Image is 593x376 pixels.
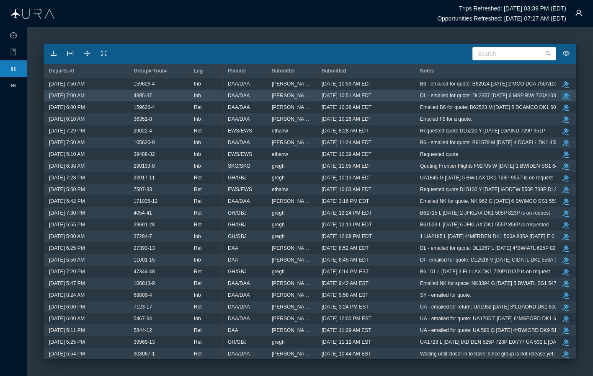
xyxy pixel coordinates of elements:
span: [PERSON_NAME] [272,290,312,301]
span: Ret [194,348,202,359]
span: [DATE] 7:28 PM [49,172,85,183]
span: 23917-11 [134,172,155,183]
span: Emailed NK for space: NK3394 G [DATE] 5 BWIATL SS1 547P 739P [420,278,573,289]
span: 4054-41 [134,207,152,218]
span: [DATE] 3:16 PM EDT [322,196,369,207]
span: GH/GBJ [228,231,247,242]
span: SY - emailed for quote. [420,290,472,301]
span: 290133-8 [134,161,155,171]
span: Ret [194,207,202,218]
span: ethanw [272,125,288,136]
i: icon: book [10,49,17,55]
span: Ret [194,184,202,195]
img: Aura Logo [11,9,54,19]
span: [DATE] 5:10 AM [49,149,85,160]
span: ethanw [272,184,288,195]
span: Ret [194,325,202,336]
span: DAA/DAA [228,290,250,301]
span: Inb [194,161,201,171]
span: Inb [194,231,201,242]
span: DAA/DAA [228,102,250,113]
button: icon: drag [80,47,94,60]
span: [DATE] 11:12 AM EST [322,337,371,347]
button: icon: download [47,47,60,60]
span: Ret [194,125,202,136]
span: DAA/DAA [228,137,250,148]
span: 39488-32 [134,149,155,160]
span: [DATE] 8:45 AM EDT [322,254,369,265]
span: Inb [194,290,201,301]
span: Departs At [49,68,74,74]
span: Ret [194,102,202,113]
span: Inb [194,313,201,324]
span: [DATE] 9:58 AM EST [322,290,369,301]
span: [DATE] 6:38 AM [49,161,85,171]
span: GH/GBJ [228,219,247,230]
span: GH/GBJ [228,172,247,183]
span: DAA/DAA [228,114,250,124]
span: DAA [228,325,238,336]
span: 7123-17 [134,301,152,312]
span: [PERSON_NAME] [272,90,312,101]
button: icon: eye [559,47,573,60]
span: Leg [194,68,203,74]
span: [DATE] 10:26 AM EDT [322,114,371,124]
span: GH/GBJ [228,337,247,347]
span: DAA/DAA [228,78,250,89]
span: 159626-4 [134,102,155,113]
span: B62715 L [DATE] 2 JFKLAX DK1 505P 823P is on request [420,207,550,218]
span: Requested quote DL5220 Y [DATE] LGAIND 729P 951P [420,125,545,136]
span: [DATE] 10:03 AM EDT [322,184,371,195]
span: Planner [228,68,246,74]
span: [DATE] 7:30 PM [49,207,85,218]
span: [DATE] 12:08 PM EDT [322,231,372,242]
span: [DATE] 5:11 PM [49,325,85,336]
span: [DATE] 7:29 PM [49,125,85,136]
span: [DATE] 10:44 AM EST [322,348,371,359]
span: DAA/DAA [228,348,250,359]
span: Emailed B6 for quote: B62523 M [DATE] 5 DCAMCO DK1 600P 828P [420,102,575,113]
span: 47344-48 [134,266,155,277]
span: [DATE] 10:13 AM EDT [322,172,371,183]
span: DAA [228,254,238,265]
span: GH/GBJ [228,207,247,218]
span: Ret [194,278,202,289]
span: SKG/SKG [228,161,250,171]
span: [DATE] 10:59 AM EDT [322,78,371,89]
span: 37284-7 [134,231,152,242]
span: [DATE] 6:10 AM [49,114,85,124]
span: Submitter [272,68,295,74]
span: Ret [194,243,202,254]
span: [DATE] 12:13 PM EDT [322,219,372,230]
span: gregh [272,337,285,347]
span: [PERSON_NAME] [272,301,312,312]
span: gregh [272,266,285,277]
span: B6 - emailed for quote: B62024 [DATE] 2 MCO DCA 750A1012A [420,78,564,89]
span: 27393-13 [134,243,155,254]
button: icon: column-width [64,47,77,60]
span: UA1845 G [DATE] 5 BWILAX DK1 728P 955P is on request [420,172,553,183]
span: EWS/EWS [228,125,252,136]
span: gregh [272,207,285,218]
span: [PERSON_NAME] [272,348,312,359]
span: [DATE] 5:50 PM [49,184,85,195]
span: 106813-9 [134,278,155,289]
span: EWS/EWS [228,184,252,195]
span: 29022-4 [134,125,152,136]
span: 68809-4 [134,290,152,301]
span: 171035-12 [134,196,157,207]
span: Ret [194,337,202,347]
span: [DATE] 8:24 AM [49,290,85,301]
span: [DATE] 7:20 PM [49,266,85,277]
span: [PERSON_NAME] [272,114,312,124]
span: [DATE] 3:24 PM EST [322,301,369,312]
span: Ret [194,219,202,230]
span: Group#-Tour# [134,68,167,74]
span: Ret [194,266,202,277]
span: Notes [420,68,434,74]
span: [PERSON_NAME] [272,243,312,254]
span: Emailed NK for quote. NK 962 G [DATE] 6 BWIMCO SS1 550P 814P [420,196,574,207]
span: [DATE] 11:24 AM EDT [322,137,371,148]
span: gregh [272,231,285,242]
span: 39969-13 [134,337,155,347]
